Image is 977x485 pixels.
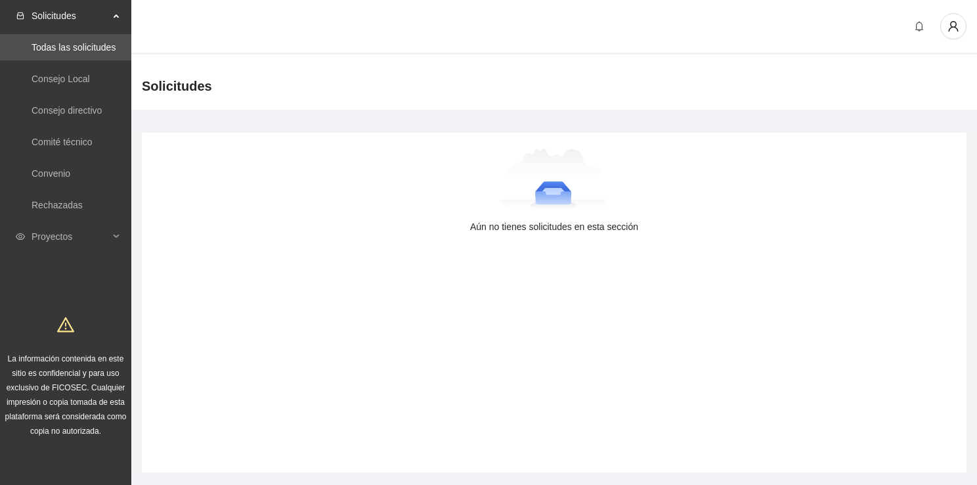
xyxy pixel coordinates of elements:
span: inbox [16,11,25,20]
span: warning [57,316,74,333]
span: La información contenida en este sitio es confidencial y para uso exclusivo de FICOSEC. Cualquier... [5,354,127,436]
span: user [941,20,966,32]
div: Aún no tienes solicitudes en esta sección [163,219,945,234]
a: Comité técnico [32,137,93,147]
span: Proyectos [32,223,109,250]
button: user [940,13,966,39]
img: Aún no tienes solicitudes en esta sección [501,149,608,214]
span: eye [16,232,25,241]
a: Consejo Local [32,74,90,84]
a: Rechazadas [32,200,83,210]
span: bell [909,21,929,32]
a: Convenio [32,168,70,179]
button: bell [909,16,930,37]
span: Solicitudes [142,76,212,97]
a: Todas las solicitudes [32,42,116,53]
span: Solicitudes [32,3,109,29]
a: Consejo directivo [32,105,102,116]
